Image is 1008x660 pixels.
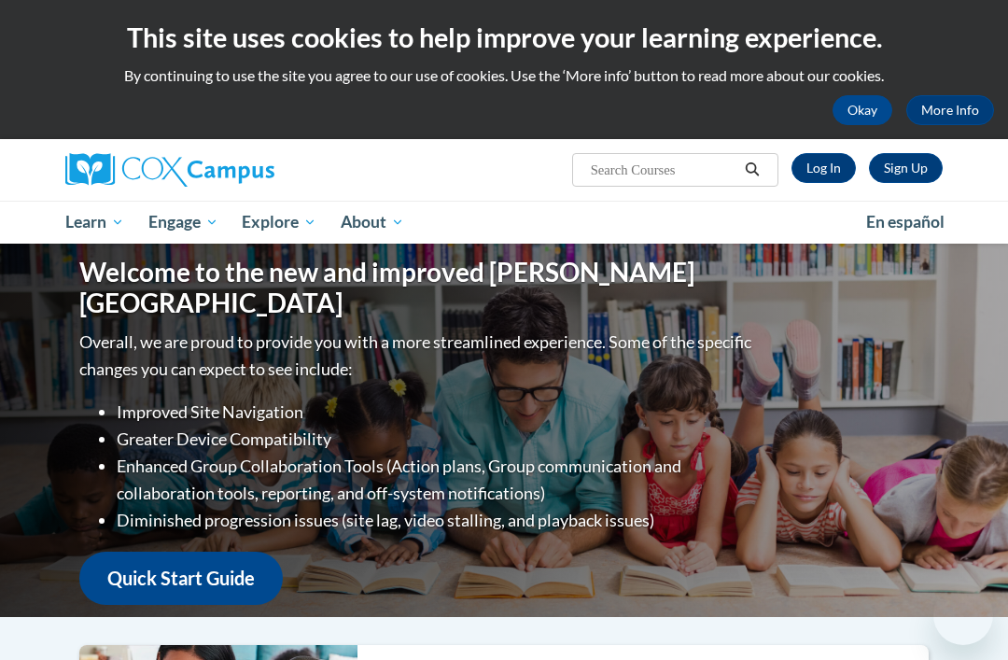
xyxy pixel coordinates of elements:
[933,585,993,645] iframe: Button to launch messaging window
[833,95,892,125] button: Okay
[230,201,329,244] a: Explore
[148,211,218,233] span: Engage
[117,507,756,534] li: Diminished progression issues (site lag, video stalling, and playback issues)
[329,201,416,244] a: About
[738,159,766,181] button: Search
[117,453,756,507] li: Enhanced Group Collaboration Tools (Action plans, Group communication and collaboration tools, re...
[79,329,756,383] p: Overall, we are proud to provide you with a more streamlined experience. Some of the specific cha...
[14,65,994,86] p: By continuing to use the site you agree to our use of cookies. Use the ‘More info’ button to read...
[869,153,943,183] a: Register
[341,211,404,233] span: About
[53,201,136,244] a: Learn
[65,153,274,187] img: Cox Campus
[65,211,124,233] span: Learn
[866,212,945,232] span: En español
[242,211,316,233] span: Explore
[117,426,756,453] li: Greater Device Compatibility
[79,552,283,605] a: Quick Start Guide
[906,95,994,125] a: More Info
[136,201,231,244] a: Engage
[791,153,856,183] a: Log In
[589,159,738,181] input: Search Courses
[79,257,756,319] h1: Welcome to the new and improved [PERSON_NAME][GEOGRAPHIC_DATA]
[51,201,957,244] div: Main menu
[65,153,339,187] a: Cox Campus
[854,203,957,242] a: En español
[14,19,994,56] h2: This site uses cookies to help improve your learning experience.
[117,399,756,426] li: Improved Site Navigation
